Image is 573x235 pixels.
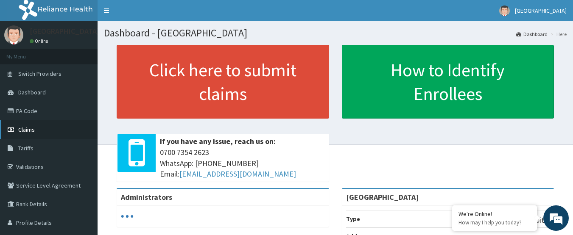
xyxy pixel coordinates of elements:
[30,38,50,44] a: Online
[342,45,554,119] a: How to Identify Enrollees
[4,25,23,44] img: User Image
[499,6,510,16] img: User Image
[346,192,419,202] strong: [GEOGRAPHIC_DATA]
[117,45,329,119] a: Click here to submit claims
[458,219,531,226] p: How may I help you today?
[30,28,100,35] p: [GEOGRAPHIC_DATA]
[515,7,567,14] span: [GEOGRAPHIC_DATA]
[458,210,531,218] div: We're Online!
[160,147,325,180] span: 0700 7354 2623 WhatsApp: [PHONE_NUMBER] Email:
[104,28,567,39] h1: Dashboard - [GEOGRAPHIC_DATA]
[121,192,172,202] b: Administrators
[516,30,548,38] a: Dashboard
[346,215,360,223] b: Type
[18,70,61,77] span: Switch Providers
[179,169,296,179] a: [EMAIL_ADDRESS][DOMAIN_NAME]
[18,126,35,133] span: Claims
[160,136,276,146] b: If you have any issue, reach us on:
[121,210,134,223] svg: audio-loading
[18,144,34,152] span: Tariffs
[18,88,46,96] span: Dashboard
[548,30,567,38] li: Here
